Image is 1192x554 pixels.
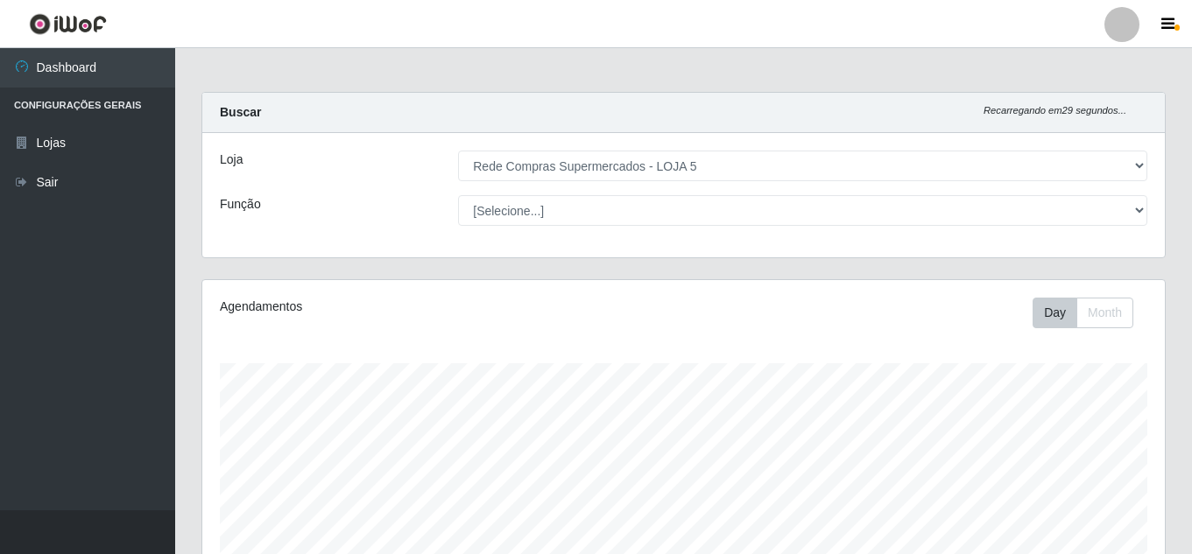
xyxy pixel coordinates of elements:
[220,298,591,316] div: Agendamentos
[1033,298,1133,328] div: First group
[220,105,261,119] strong: Buscar
[1033,298,1147,328] div: Toolbar with button groups
[1076,298,1133,328] button: Month
[220,151,243,169] label: Loja
[1033,298,1077,328] button: Day
[984,105,1126,116] i: Recarregando em 29 segundos...
[29,13,107,35] img: CoreUI Logo
[220,195,261,214] label: Função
